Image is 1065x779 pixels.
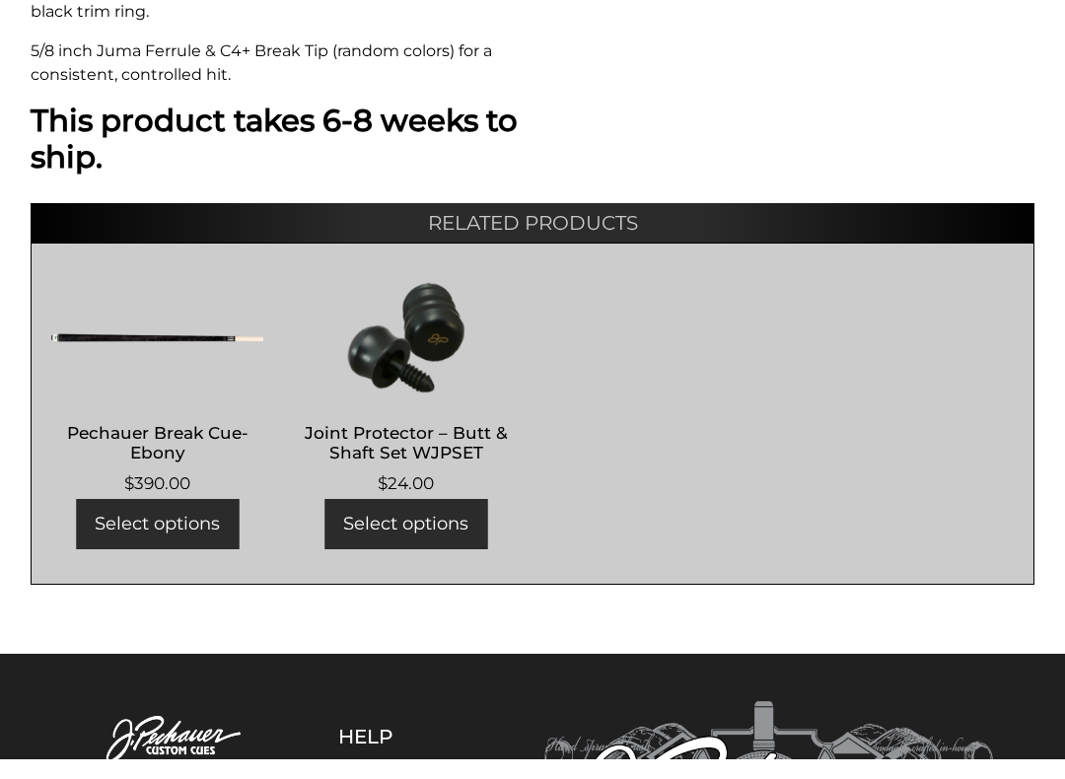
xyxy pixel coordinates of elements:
[378,493,434,513] bdi: 24.00
[378,493,388,513] span: $
[300,434,512,491] h2: Joint Protector – Butt & Shaft Set WJPSET
[31,59,521,106] p: 5/8 inch Juma Ferrule & C4+ Break Tip (random colors) for a consistent, controlled hit.
[324,519,487,569] a: Select options for “Joint Protector - Butt & Shaft Set WJPSET”
[51,298,263,416] img: Pechauer Break Cue-Ebony
[31,223,1034,262] h2: Related products
[51,298,263,516] a: Pechauer Break Cue-Ebony $390.00
[124,493,190,513] bdi: 390.00
[124,493,134,513] span: $
[76,519,239,569] a: Add to cart: “Pechauer Break Cue-Ebony”
[31,121,518,195] strong: This product takes 6-8 weeks to ship.
[300,298,512,516] a: Joint Protector – Butt & Shaft Set WJPSET $24.00
[338,744,491,768] h5: Help
[300,298,512,416] img: Joint Protector - Butt & Shaft Set WJPSET
[51,434,263,491] h2: Pechauer Break Cue-Ebony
